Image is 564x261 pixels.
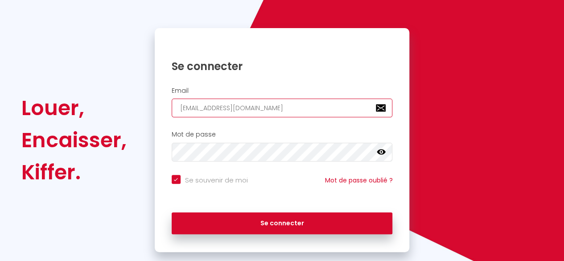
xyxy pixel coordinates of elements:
h2: Mot de passe [172,131,393,138]
input: Ton Email [172,99,393,117]
h2: Email [172,87,393,95]
div: Kiffer. [21,156,127,188]
button: Se connecter [172,212,393,235]
div: Louer, [21,92,127,124]
button: Ouvrir le widget de chat LiveChat [7,4,34,30]
a: Mot de passe oublié ? [325,176,392,185]
h1: Se connecter [172,59,393,73]
div: Encaisser, [21,124,127,156]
